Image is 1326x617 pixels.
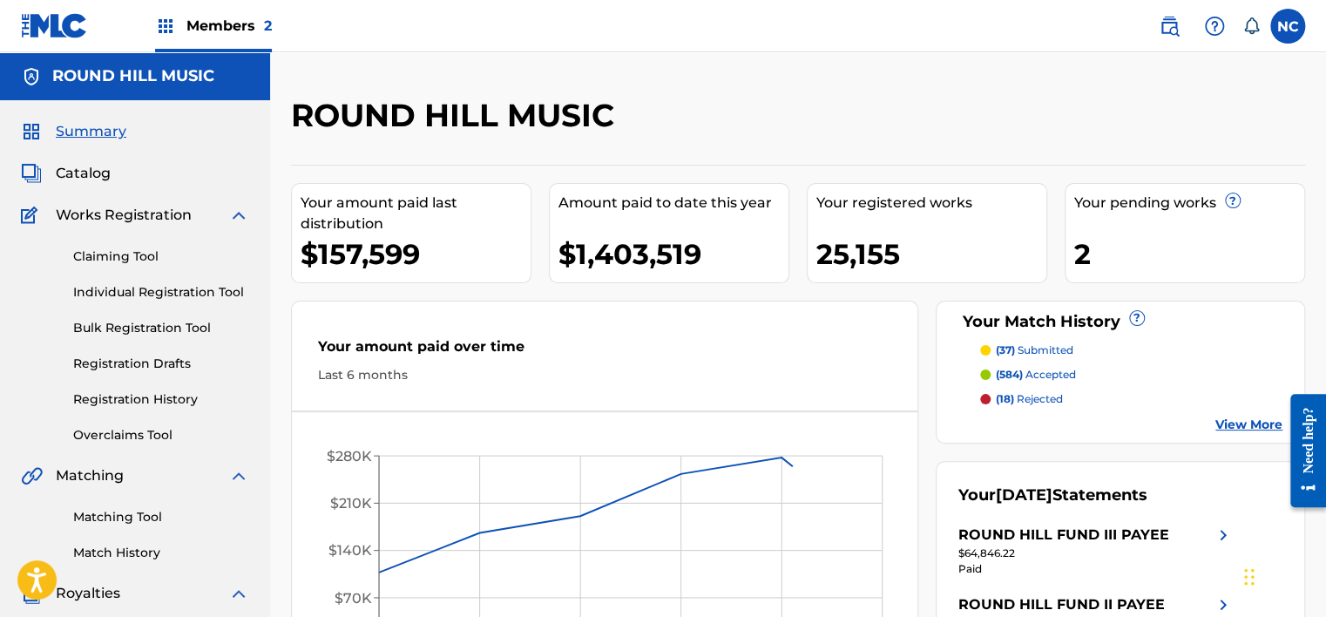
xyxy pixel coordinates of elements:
[318,336,891,366] div: Your amount paid over time
[980,367,1282,383] a: (584) accepted
[21,66,42,87] img: Accounts
[958,310,1282,334] div: Your Match History
[996,368,1023,381] span: (584)
[56,583,120,604] span: Royalties
[1213,525,1234,546] img: right chevron icon
[328,542,372,559] tspan: $140K
[21,583,42,604] img: Royalties
[1197,9,1232,44] div: Help
[56,205,192,226] span: Works Registration
[56,121,126,142] span: Summary
[1074,193,1304,214] div: Your pending works
[558,234,788,274] div: $1,403,519
[816,193,1046,214] div: Your registered works
[980,391,1282,407] a: (18) rejected
[1226,193,1240,207] span: ?
[996,392,1014,405] span: (18)
[958,484,1147,507] div: Your Statements
[228,583,249,604] img: expand
[958,561,1234,577] div: Paid
[155,16,176,37] img: Top Rightsholders
[21,121,126,142] a: SummarySummary
[228,205,249,226] img: expand
[228,465,249,486] img: expand
[1215,416,1282,434] a: View More
[1152,9,1187,44] a: Public Search
[21,205,44,226] img: Works Registration
[21,465,43,486] img: Matching
[73,319,249,337] a: Bulk Registration Tool
[73,426,249,444] a: Overclaims Tool
[52,66,214,86] h5: ROUND HILL MUSIC
[21,163,42,184] img: Catalog
[1270,9,1305,44] div: User Menu
[996,485,1052,505] span: [DATE]
[816,234,1046,274] div: 25,155
[318,366,891,384] div: Last 6 months
[21,13,88,38] img: MLC Logo
[327,448,372,464] tspan: $280K
[264,17,272,34] span: 2
[73,283,249,302] a: Individual Registration Tool
[56,465,124,486] span: Matching
[301,234,531,274] div: $157,599
[73,544,249,562] a: Match History
[558,193,788,214] div: Amount paid to date this year
[996,391,1063,407] p: rejected
[996,343,1015,356] span: (37)
[73,247,249,266] a: Claiming Tool
[21,121,42,142] img: Summary
[73,508,249,526] a: Matching Tool
[21,163,111,184] a: CatalogCatalog
[56,163,111,184] span: Catalog
[1204,16,1225,37] img: help
[1213,594,1234,615] img: right chevron icon
[1277,381,1326,521] iframe: Resource Center
[1130,311,1144,325] span: ?
[291,96,623,135] h2: ROUND HILL MUSIC
[186,16,272,36] span: Members
[330,495,372,512] tspan: $210K
[1244,551,1255,603] div: Drag
[73,390,249,409] a: Registration History
[958,525,1234,577] a: ROUND HILL FUND III PAYEEright chevron icon$64,846.22Paid
[1074,234,1304,274] div: 2
[958,594,1165,615] div: ROUND HILL FUND II PAYEE
[1242,17,1260,35] div: Notifications
[73,355,249,373] a: Registration Drafts
[996,342,1073,358] p: submitted
[980,342,1282,358] a: (37) submitted
[996,367,1076,383] p: accepted
[335,590,372,607] tspan: $70K
[1239,533,1326,617] iframe: Chat Widget
[301,193,531,234] div: Your amount paid last distribution
[958,546,1234,561] div: $64,846.22
[1159,16,1180,37] img: search
[958,525,1169,546] div: ROUND HILL FUND III PAYEE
